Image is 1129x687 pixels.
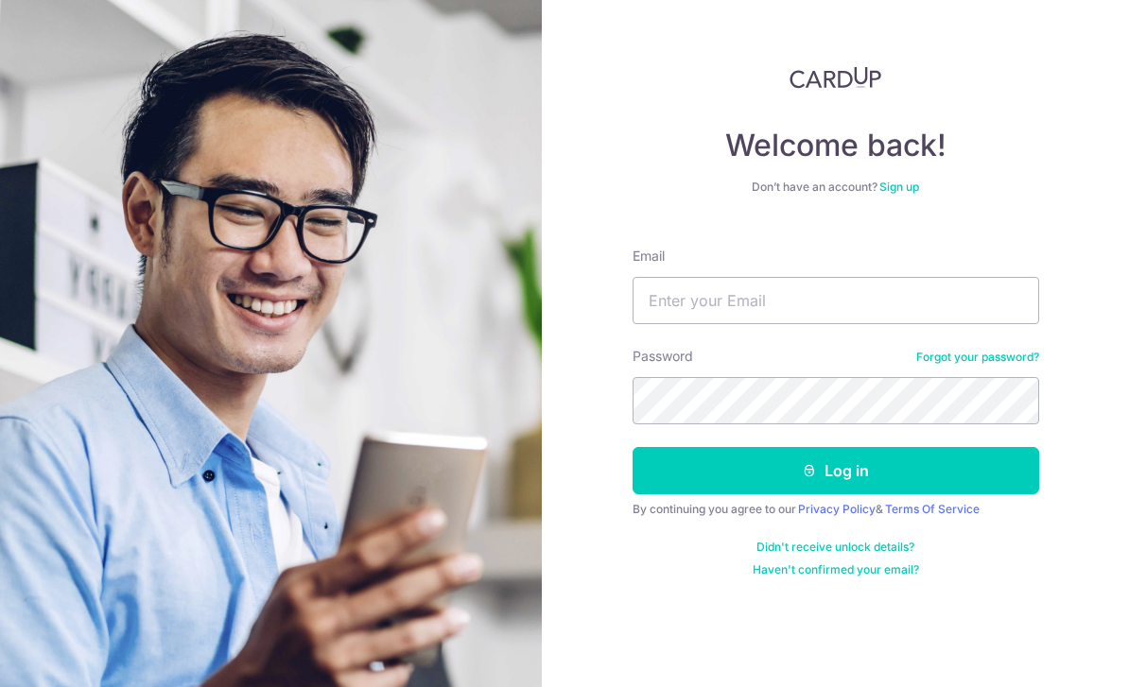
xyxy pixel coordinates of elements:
a: Privacy Policy [798,502,876,516]
a: Haven't confirmed your email? [753,562,919,577]
div: By continuing you agree to our & [633,502,1039,517]
input: Enter your Email [633,277,1039,324]
button: Log in [633,447,1039,494]
img: CardUp Logo [790,66,882,89]
h4: Welcome back! [633,127,1039,164]
a: Sign up [879,180,919,194]
label: Email [633,247,665,266]
a: Forgot your password? [916,350,1039,365]
a: Terms Of Service [885,502,980,516]
label: Password [633,347,693,366]
a: Didn't receive unlock details? [756,540,914,555]
div: Don’t have an account? [633,180,1039,195]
